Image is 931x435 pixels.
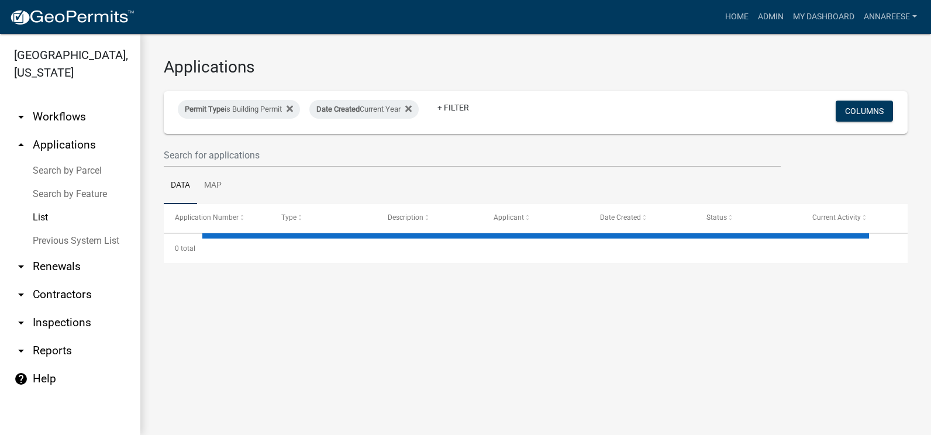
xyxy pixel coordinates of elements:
[185,105,225,113] span: Permit Type
[14,260,28,274] i: arrow_drop_down
[14,316,28,330] i: arrow_drop_down
[376,204,482,232] datatable-header-cell: Description
[164,204,270,232] datatable-header-cell: Application Number
[388,213,423,222] span: Description
[270,204,377,232] datatable-header-cell: Type
[309,100,419,119] div: Current Year
[14,110,28,124] i: arrow_drop_down
[695,204,802,232] datatable-header-cell: Status
[164,234,908,263] div: 0 total
[14,288,28,302] i: arrow_drop_down
[197,167,229,205] a: Map
[801,204,908,232] datatable-header-cell: Current Activity
[164,57,908,77] h3: Applications
[428,97,478,118] a: + Filter
[836,101,893,122] button: Columns
[600,213,641,222] span: Date Created
[706,213,727,222] span: Status
[14,138,28,152] i: arrow_drop_up
[812,213,861,222] span: Current Activity
[316,105,360,113] span: Date Created
[164,143,781,167] input: Search for applications
[720,6,753,28] a: Home
[14,344,28,358] i: arrow_drop_down
[753,6,788,28] a: Admin
[494,213,524,222] span: Applicant
[589,204,695,232] datatable-header-cell: Date Created
[175,213,239,222] span: Application Number
[281,213,296,222] span: Type
[164,167,197,205] a: Data
[859,6,922,28] a: annareese
[14,372,28,386] i: help
[788,6,859,28] a: My Dashboard
[482,204,589,232] datatable-header-cell: Applicant
[178,100,300,119] div: is Building Permit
